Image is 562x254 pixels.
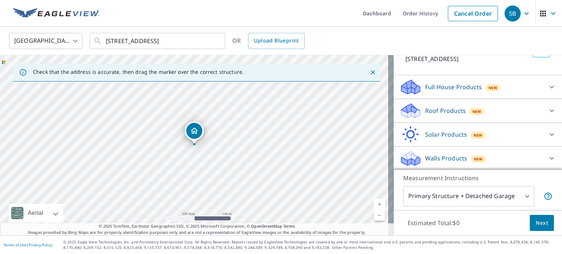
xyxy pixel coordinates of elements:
p: Walls Products [425,154,467,163]
p: | [4,243,52,247]
p: Solar Products [425,130,467,139]
div: Dropped pin, building 1, Residential property, 1314 Chaleur Bay Dr Lewisville, TX 75056 [185,121,204,144]
div: Primary Structure + Detached Garage [403,186,534,206]
div: Walls ProductsNew [400,149,556,167]
a: Cancel Order [448,6,498,21]
span: New [473,132,483,138]
div: Aerial [9,204,63,222]
input: Search by address or latitude-longitude [106,31,210,51]
div: OR [232,33,305,49]
a: OpenStreetMap [251,223,282,229]
a: Terms of Use [4,242,26,247]
span: © 2025 TomTom, Earthstar Geographics SIO, © 2025 Microsoft Corporation, © [99,223,295,230]
a: Current Level 17, Zoom In [374,199,385,210]
p: Estimated Total: $0 [402,215,465,231]
span: New [488,85,498,91]
span: Next [536,219,548,228]
p: [STREET_ADDRESS] [405,54,530,63]
a: Terms [283,223,295,229]
div: Roof ProductsNew [400,102,556,120]
button: Next [530,215,554,231]
a: Current Level 17, Zoom Out [374,210,385,221]
div: SB [505,5,521,22]
div: Aerial [26,204,45,222]
a: Upload Blueprint [248,33,304,49]
button: Close [368,68,378,77]
p: © 2025 Eagle View Technologies, Inc. and Pictometry International Corp. All Rights Reserved. Repo... [63,239,558,250]
p: Roof Products [425,106,466,115]
div: Full House ProductsNew [400,78,556,96]
p: Check that the address is accurate, then drag the marker over the correct structure. [33,69,244,75]
div: [GEOGRAPHIC_DATA] [9,31,82,51]
span: New [472,109,482,114]
img: EV Logo [13,8,100,19]
p: Measurement Instructions [403,174,552,182]
a: Privacy Policy [29,242,52,247]
p: Full House Products [425,83,482,91]
div: Solar ProductsNew [400,126,556,143]
span: Upload Blueprint [254,36,299,45]
span: New [474,156,483,162]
